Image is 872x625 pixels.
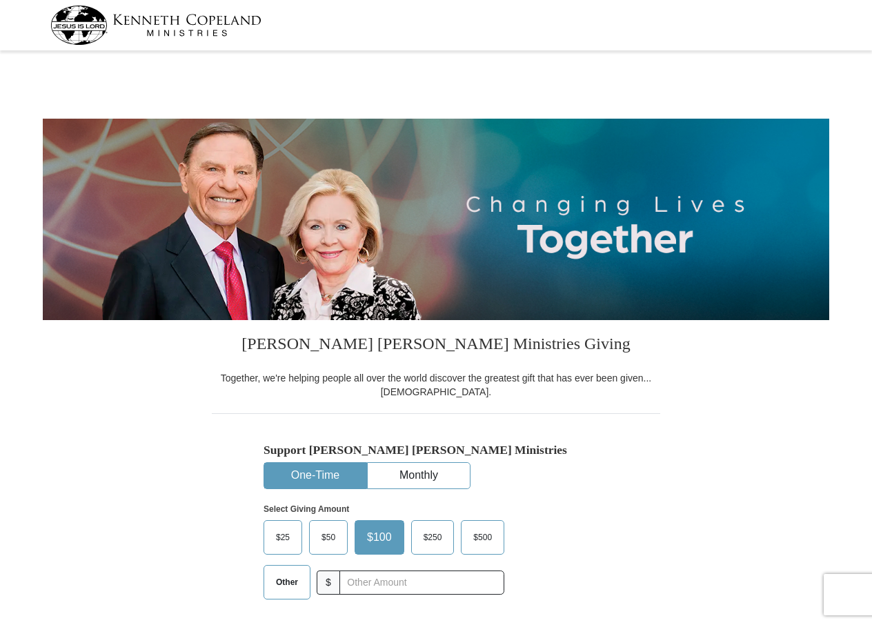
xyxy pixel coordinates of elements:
[317,571,340,595] span: $
[264,443,608,457] h5: Support [PERSON_NAME] [PERSON_NAME] Ministries
[315,527,342,548] span: $50
[264,463,366,488] button: One-Time
[339,571,504,595] input: Other Amount
[50,6,261,45] img: kcm-header-logo.svg
[212,320,660,371] h3: [PERSON_NAME] [PERSON_NAME] Ministries Giving
[269,572,305,593] span: Other
[360,527,399,548] span: $100
[212,371,660,399] div: Together, we're helping people all over the world discover the greatest gift that has ever been g...
[264,504,349,514] strong: Select Giving Amount
[368,463,470,488] button: Monthly
[269,527,297,548] span: $25
[466,527,499,548] span: $500
[417,527,449,548] span: $250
